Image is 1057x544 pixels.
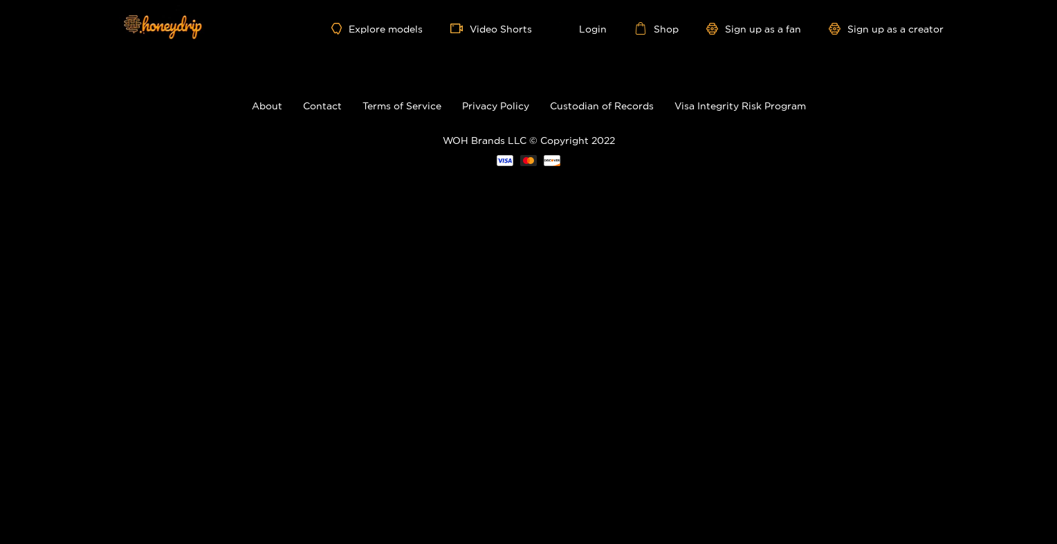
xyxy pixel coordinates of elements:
[706,23,801,35] a: Sign up as a fan
[674,100,806,111] a: Visa Integrity Risk Program
[303,100,342,111] a: Contact
[252,100,282,111] a: About
[550,100,654,111] a: Custodian of Records
[450,22,532,35] a: Video Shorts
[450,22,470,35] span: video-camera
[634,22,679,35] a: Shop
[331,23,423,35] a: Explore models
[362,100,441,111] a: Terms of Service
[560,22,607,35] a: Login
[462,100,529,111] a: Privacy Policy
[829,23,944,35] a: Sign up as a creator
